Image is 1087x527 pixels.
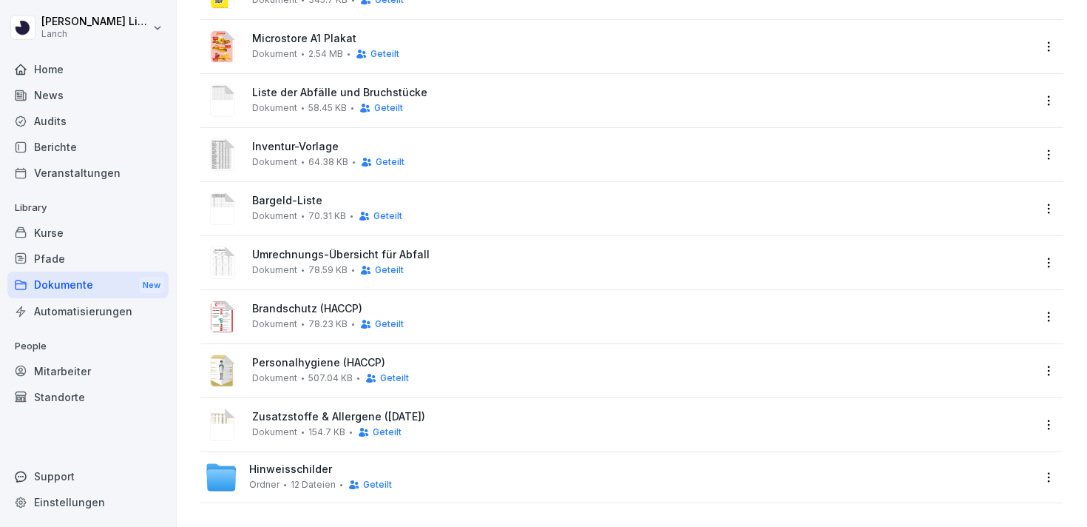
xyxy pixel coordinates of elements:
span: 12 Dateien [291,480,336,490]
span: Dokument [252,319,297,329]
span: Liste der Abfälle und Bruchstücke [252,87,1032,99]
a: Berichte [7,134,169,160]
span: Geteilt [373,427,402,437]
span: Brandschutz (HACCP) [252,303,1032,315]
a: Pfade [7,246,169,272]
span: 70.31 KB [308,211,346,221]
span: Geteilt [363,480,392,490]
span: Umrechnungs-Übersicht für Abfall [252,249,1032,261]
span: Ordner [249,480,280,490]
span: Geteilt [380,373,409,383]
span: Microstore A1 Plakat [252,33,1032,45]
p: [PERSON_NAME] Liebhold [41,16,149,28]
a: Einstellungen [7,489,169,515]
p: Lanch [41,29,149,39]
span: Geteilt [370,49,399,59]
span: Geteilt [374,103,403,113]
span: 78.23 KB [308,319,348,329]
span: Dokument [252,103,297,113]
span: 64.38 KB [308,157,348,167]
div: New [139,277,164,294]
a: HinweisschilderOrdner12 DateienGeteilt [205,461,1032,494]
span: Geteilt [375,265,404,275]
span: Bargeld-Liste [252,195,1032,207]
a: Home [7,56,169,82]
span: Dokument [252,265,297,275]
a: DokumenteNew [7,272,169,299]
span: 2.54 MB [308,49,343,59]
span: Geteilt [375,319,404,329]
span: Dokument [252,157,297,167]
span: 154.7 KB [308,427,345,437]
span: 78.59 KB [308,265,348,275]
span: 507.04 KB [308,373,353,383]
a: Automatisierungen [7,298,169,324]
span: 58.45 KB [308,103,347,113]
span: Dokument [252,49,297,59]
a: Mitarbeiter [7,358,169,384]
a: Standorte [7,384,169,410]
a: Kurse [7,220,169,246]
span: Geteilt [373,211,402,221]
span: Dokument [252,427,297,437]
span: Hinweisschilder [249,463,332,476]
p: People [7,335,169,358]
p: Library [7,196,169,220]
a: Veranstaltungen [7,160,169,186]
div: Support [7,463,169,489]
div: Dokumente [7,272,169,299]
a: News [7,82,169,108]
span: Inventur-Vorlage [252,141,1032,153]
span: Personalhygiene (HACCP) [252,357,1032,369]
span: Dokument [252,373,297,383]
span: Geteilt [376,157,404,167]
a: Audits [7,108,169,134]
span: Zusatzstoffe & Allergene ([DATE]) [252,411,1032,423]
span: Dokument [252,211,297,221]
